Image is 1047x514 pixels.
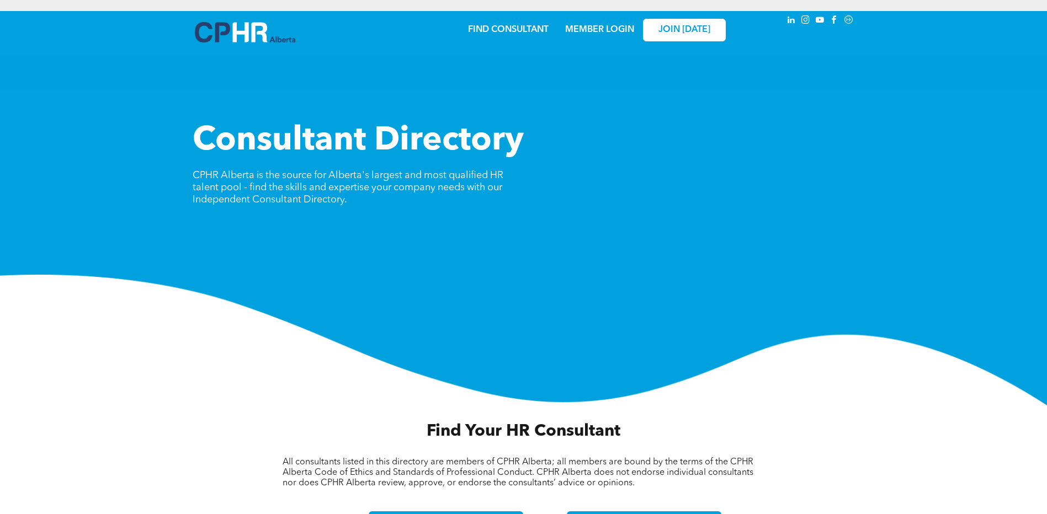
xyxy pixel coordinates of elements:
span: JOIN [DATE] [658,25,710,35]
a: FIND CONSULTANT [468,25,549,34]
a: linkedin [785,14,798,29]
a: youtube [814,14,826,29]
a: MEMBER LOGIN [565,25,634,34]
a: Social network [843,14,855,29]
a: facebook [828,14,841,29]
a: JOIN [DATE] [643,19,726,41]
span: All consultants listed in this directory are members of CPHR Alberta; all members are bound by th... [283,458,753,488]
img: A blue and white logo for cp alberta [195,22,295,42]
span: CPHR Alberta is the source for Alberta's largest and most qualified HR talent pool - find the ski... [193,170,503,205]
span: Find Your HR Consultant [427,423,620,440]
span: Consultant Directory [193,125,524,158]
a: instagram [800,14,812,29]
